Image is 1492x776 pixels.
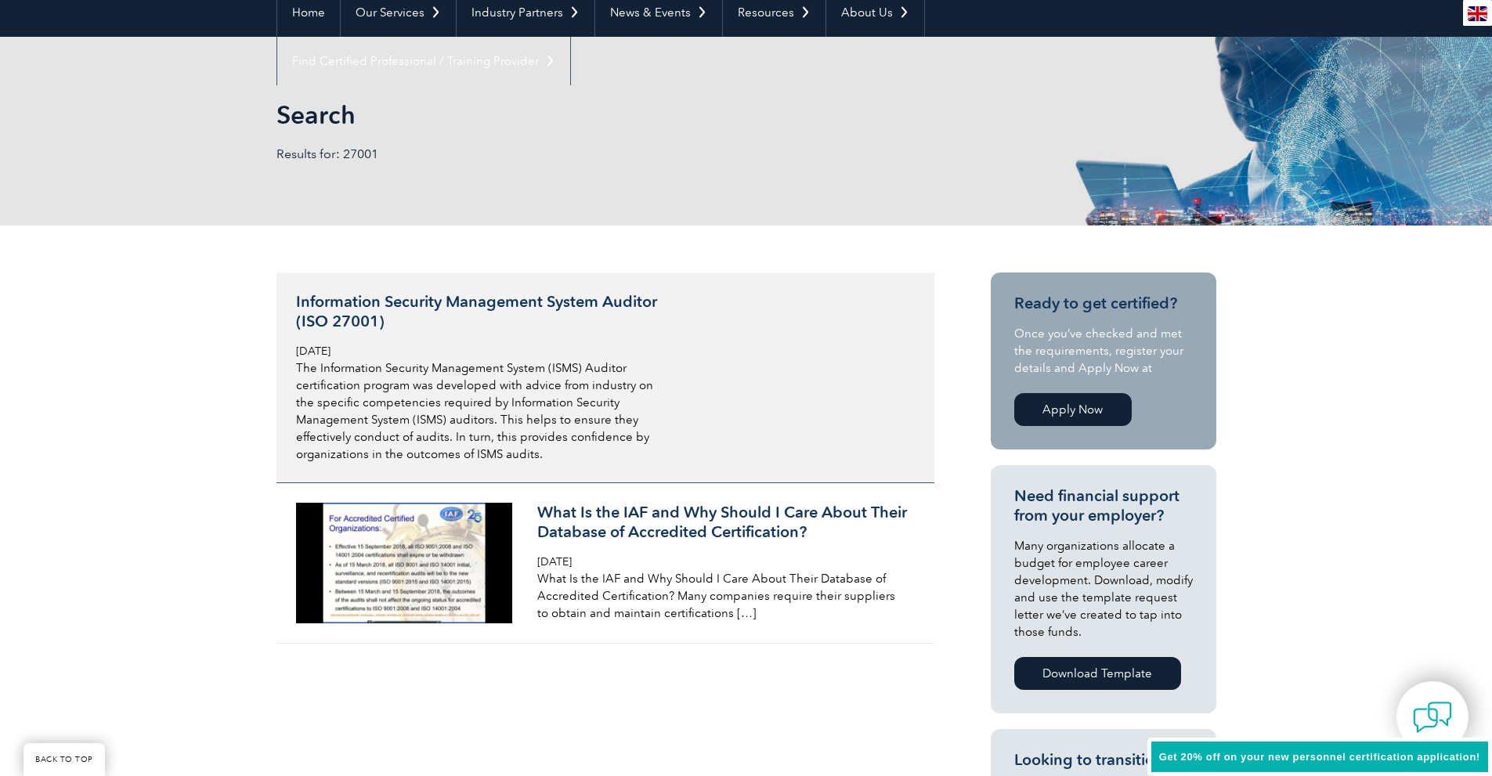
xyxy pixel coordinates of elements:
span: [DATE] [296,345,331,358]
p: What Is the IAF and Why Should I Care About Their Database of Accredited Certification? Many comp... [537,570,909,622]
span: Get 20% off on your new personnel certification application! [1159,751,1480,763]
a: Find Certified Professional / Training Provider [277,37,570,85]
img: contact-chat.png [1413,698,1452,737]
p: Many organizations allocate a budget for employee career development. Download, modify and use th... [1014,537,1193,641]
h1: Search [276,99,878,130]
img: en [1468,6,1487,21]
a: What Is the IAF and Why Should I Care About Their Database of Accredited Certification? [DATE] Wh... [276,483,934,644]
span: [DATE] [537,555,572,568]
a: Apply Now [1014,393,1132,426]
h3: Ready to get certified? [1014,294,1193,313]
p: Once you’ve checked and met the requirements, register your details and Apply Now at [1014,325,1193,377]
a: Download Template [1014,657,1181,690]
img: what-is-the-iaf-450x250-1-300x167.png [296,503,513,623]
h3: What Is the IAF and Why Should I Care About Their Database of Accredited Certification? [537,503,909,542]
h3: Information Security Management System Auditor (ISO 27001) [296,292,667,331]
p: Results for: 27001 [276,146,746,163]
h3: Looking to transition? [1014,750,1193,770]
h3: Need financial support from your employer? [1014,486,1193,525]
p: The Information Security Management System (ISMS) Auditor certification program was developed wit... [296,359,667,463]
a: Information Security Management System Auditor (ISO 27001) [DATE] The Information Security Manage... [276,273,934,483]
a: BACK TO TOP [23,743,105,776]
